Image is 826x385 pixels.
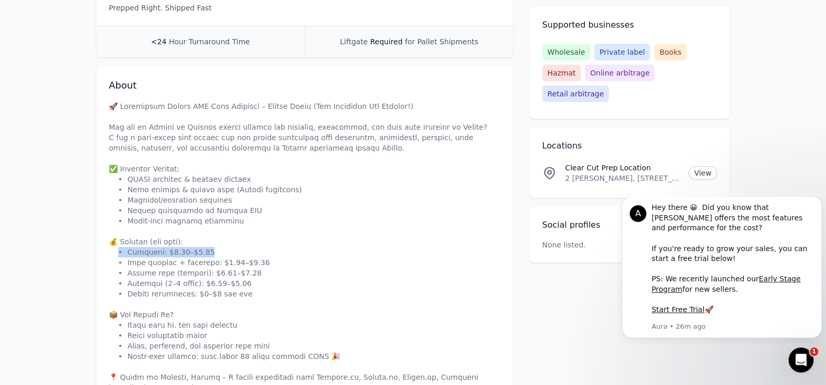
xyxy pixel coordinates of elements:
iframe: Intercom live chat [789,347,814,372]
span: Liftgate [340,38,368,46]
a: Start Free Trial [34,108,86,117]
a: View [689,166,717,180]
span: Hour Turnaround Time [169,38,250,46]
h2: About [109,78,500,93]
span: Books [654,44,686,60]
div: Message content [34,6,196,123]
p: 2 [PERSON_NAME], [STREET_ADDRESS] [565,173,680,183]
span: for Pallet Shipments [405,38,478,46]
iframe: Intercom notifications message [618,197,826,344]
div: Hey there 😀 Did you know that [PERSON_NAME] offers the most features and performance for the cost... [34,6,196,118]
p: None listed. [542,240,586,250]
a: Early Stage Program [34,78,183,96]
b: 🚀 [86,108,95,117]
span: <24 [151,38,167,46]
p: Prepped Right. Shipped Fast [109,3,211,13]
p: Clear Cut Prep Location [565,163,680,173]
h2: Supported businesses [542,19,717,31]
h2: Social profiles [542,219,717,231]
span: 1 [810,347,818,356]
p: Message from Aura, sent 26m ago [34,125,196,134]
span: Private label [594,44,650,60]
span: Retail arbitrage [542,85,609,102]
h2: Locations [542,140,717,152]
span: Online arbitrage [585,65,655,81]
span: Required [370,38,403,46]
div: Profile image for Aura [12,8,29,25]
span: Wholesale [542,44,590,60]
span: Hazmat [542,65,581,81]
